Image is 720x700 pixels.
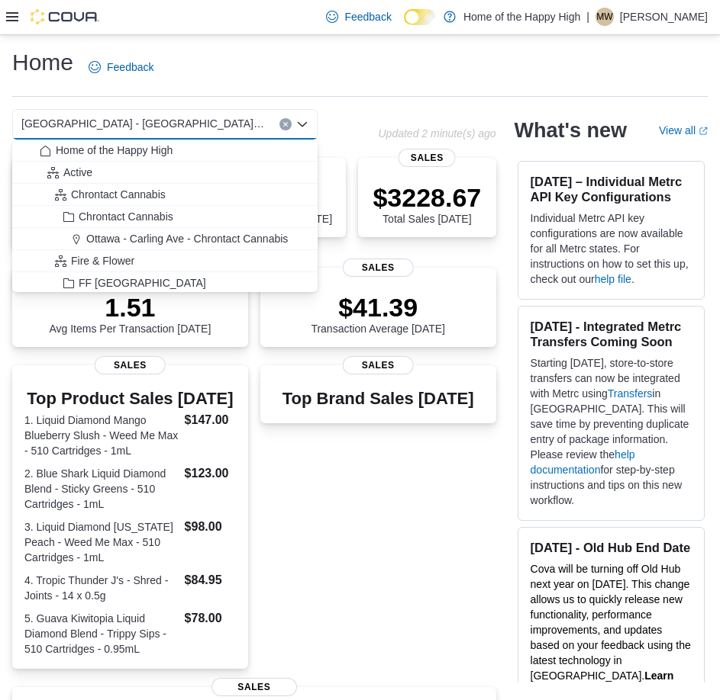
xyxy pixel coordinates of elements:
[211,678,297,696] span: Sales
[343,356,414,374] span: Sales
[63,165,92,180] span: Active
[531,319,692,349] h3: [DATE] - Integrated Metrc Transfers Coming Soon
[283,390,474,408] h3: Top Brand Sales [DATE]
[659,124,708,136] a: View allExternal link
[373,182,481,213] p: $3228.67
[24,519,179,565] dt: 3. Liquid Diamond [US_STATE] Peach - Weed Me Max - 510 Cartridges - 1mL
[24,390,236,408] h3: Top Product Sales [DATE]
[531,448,635,476] a: help documentation
[49,292,211,323] p: 1.51
[608,387,653,400] a: Transfers
[531,563,691,682] span: Cova will be turning off Old Hub next year on [DATE]. This change allows us to quickly release ne...
[185,518,236,536] dd: $98.00
[24,413,179,458] dt: 1. Liquid Diamond Mango Blueberry Slush - Weed Me Max - 510 Cartridges - 1mL
[699,127,708,136] svg: External link
[24,466,179,512] dt: 2. Blue Shark Liquid Diamond Blend - Sticky Greens - 510 Cartridges - 1mL
[24,611,179,657] dt: 5. Guava Kiwitopia Liquid Diamond Blend - Trippy Sips - 510 Cartridges - 0.95mL
[404,9,436,25] input: Dark Mode
[620,8,708,26] p: [PERSON_NAME]
[344,9,391,24] span: Feedback
[12,140,318,162] button: Home of the Happy High
[463,8,580,26] p: Home of the Happy High
[12,228,318,250] button: Ottawa - Carling Ave - Chrontact Cannabis
[49,292,211,335] div: Avg Items Per Transaction [DATE]
[185,411,236,429] dd: $147.00
[79,209,173,224] span: Chrontact Cannabis
[12,184,318,206] button: Chrontact Cannabis
[12,250,318,272] button: Fire & Flower
[596,8,614,26] div: Matthew Willison
[12,47,73,78] h1: Home
[320,2,397,32] a: Feedback
[12,206,318,228] button: Chrontact Cannabis
[56,143,173,158] span: Home of the Happy High
[107,59,153,75] span: Feedback
[399,149,456,167] span: Sales
[311,292,445,335] div: Transaction Average [DATE]
[185,464,236,483] dd: $123.00
[515,118,627,143] h2: What's new
[71,253,134,268] span: Fire & Flower
[531,210,692,287] p: Individual Metrc API key configurations are now available for all Metrc states. For instructions ...
[79,275,206,291] span: FF [GEOGRAPHIC_DATA]
[586,8,589,26] p: |
[311,292,445,323] p: $41.39
[31,9,99,24] img: Cova
[595,273,631,285] a: help file
[343,258,414,277] span: Sales
[24,573,179,603] dt: 4. Tropic Thunder J's - Shred - Joints - 14 x 0.5g
[12,162,318,184] button: Active
[373,182,481,225] div: Total Sales [DATE]
[21,114,264,133] span: [GEOGRAPHIC_DATA] - [GEOGRAPHIC_DATA] - Fire & Flower
[86,231,288,246] span: Ottawa - Carling Ave - Chrontact Cannabis
[12,272,318,294] button: FF [GEOGRAPHIC_DATA]
[82,52,160,82] a: Feedback
[296,118,308,130] button: Close list of options
[531,540,692,555] h3: [DATE] - Old Hub End Date
[95,356,166,374] span: Sales
[531,174,692,204] h3: [DATE] – Individual Metrc API Key Configurations
[596,8,612,26] span: MW
[185,609,236,628] dd: $78.00
[71,187,166,202] span: Chrontact Cannabis
[531,355,692,508] p: Starting [DATE], store-to-store transfers can now be integrated with Metrc using in [GEOGRAPHIC_D...
[378,127,496,140] p: Updated 2 minute(s) ago
[279,118,292,130] button: Clear input
[185,571,236,589] dd: $84.95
